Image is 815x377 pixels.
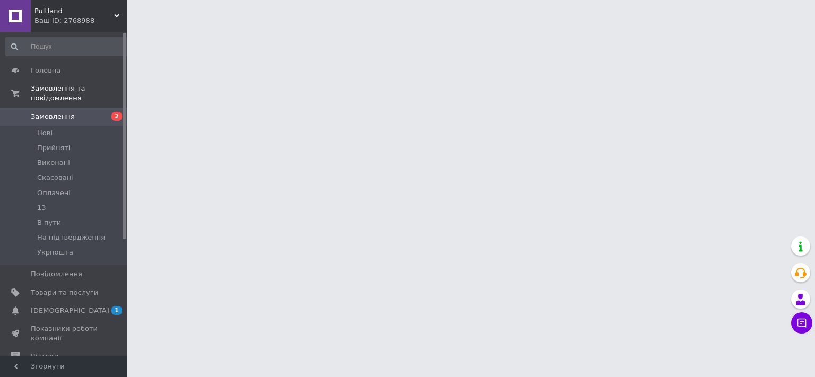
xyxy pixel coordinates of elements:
[31,352,58,361] span: Відгуки
[37,248,73,257] span: Укрпошта
[111,112,122,121] span: 2
[791,312,812,334] button: Чат з покупцем
[37,203,46,213] span: 13
[31,288,98,297] span: Товари та послуги
[37,128,53,138] span: Нові
[31,269,82,279] span: Повідомлення
[34,6,114,16] span: Pultland
[31,306,109,315] span: [DEMOGRAPHIC_DATA]
[31,66,60,75] span: Головна
[111,306,122,315] span: 1
[37,218,61,227] span: В пути
[34,16,127,25] div: Ваш ID: 2768988
[37,188,71,198] span: Оплачені
[37,233,105,242] span: На підтвердження
[37,173,73,182] span: Скасовані
[31,84,127,103] span: Замовлення та повідомлення
[37,158,70,168] span: Виконані
[5,37,131,56] input: Пошук
[31,112,75,121] span: Замовлення
[37,143,70,153] span: Прийняті
[31,324,98,343] span: Показники роботи компанії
